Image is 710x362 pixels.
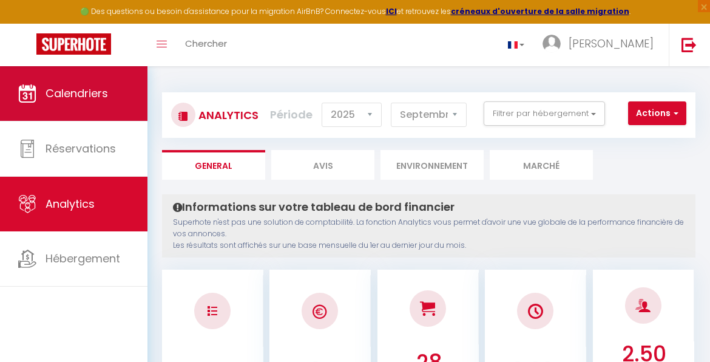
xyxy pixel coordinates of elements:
a: ... [PERSON_NAME] [533,24,669,66]
span: [PERSON_NAME] [569,36,654,51]
button: Actions [628,101,686,126]
span: Analytics [46,196,95,211]
li: General [162,150,265,180]
p: Superhote n'est pas une solution de comptabilité. La fonction Analytics vous permet d'avoir une v... [173,217,685,251]
iframe: Chat [658,307,701,353]
li: Environnement [380,150,484,180]
span: Calendriers [46,86,108,101]
img: logout [681,37,697,52]
img: ... [543,35,561,53]
a: créneaux d'ouverture de la salle migration [451,6,629,16]
button: Filtrer par hébergement [484,101,605,126]
a: ICI [386,6,397,16]
span: Réservations [46,141,116,156]
label: Période [270,101,313,128]
li: Marché [490,150,593,180]
img: Super Booking [36,33,111,55]
a: Chercher [176,24,236,66]
h4: Informations sur votre tableau de bord financier [173,200,685,214]
span: Chercher [185,37,227,50]
img: NO IMAGE [208,306,217,316]
button: Ouvrir le widget de chat LiveChat [10,5,46,41]
span: Hébergement [46,251,120,266]
h3: Analytics [195,101,259,129]
li: Avis [271,150,374,180]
